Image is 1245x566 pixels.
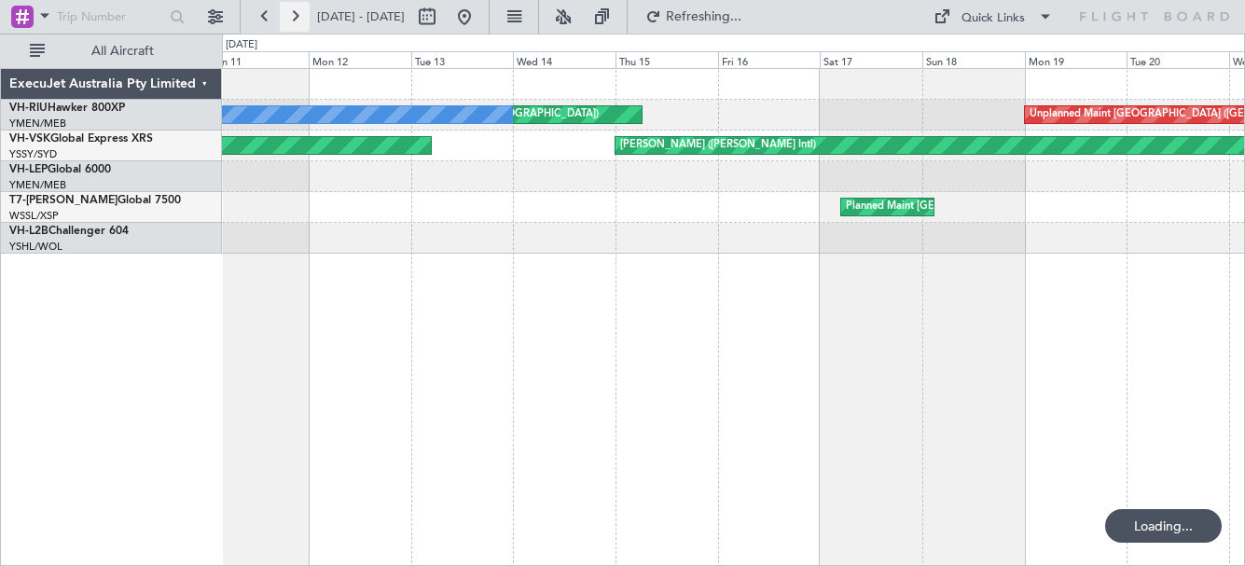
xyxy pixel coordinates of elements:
input: Trip Number [57,3,164,31]
div: Mon 12 [309,51,411,68]
div: Wed 14 [513,51,616,68]
a: YSSY/SYD [9,147,57,161]
span: VH-RIU [9,103,48,114]
div: Mon 19 [1025,51,1127,68]
div: Quick Links [961,9,1025,28]
div: Fri 16 [718,51,821,68]
div: [PERSON_NAME] ([PERSON_NAME] Intl) [620,131,816,159]
a: YMEN/MEB [9,178,66,192]
div: Loading... [1105,509,1222,543]
button: Quick Links [924,2,1062,32]
a: T7-[PERSON_NAME]Global 7500 [9,195,181,206]
span: T7-[PERSON_NAME] [9,195,118,206]
div: Sun 11 [207,51,310,68]
a: VH-L2BChallenger 604 [9,226,129,237]
span: VH-L2B [9,226,48,237]
span: VH-VSK [9,133,50,145]
a: VH-RIUHawker 800XP [9,103,125,114]
div: Sun 18 [922,51,1025,68]
button: Refreshing... [637,2,749,32]
span: Refreshing... [665,10,743,23]
a: WSSL/XSP [9,209,59,223]
a: YSHL/WOL [9,240,62,254]
a: VH-LEPGlobal 6000 [9,164,111,175]
button: All Aircraft [21,36,202,66]
div: Tue 13 [411,51,514,68]
div: Thu 15 [616,51,718,68]
div: [DATE] [226,37,257,53]
span: [DATE] - [DATE] [317,8,405,25]
div: Sat 17 [820,51,922,68]
a: YMEN/MEB [9,117,66,131]
div: Planned Maint [GEOGRAPHIC_DATA] (Seletar) [846,193,1065,221]
div: Tue 20 [1127,51,1229,68]
a: VH-VSKGlobal Express XRS [9,133,153,145]
span: All Aircraft [48,45,197,58]
span: VH-LEP [9,164,48,175]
